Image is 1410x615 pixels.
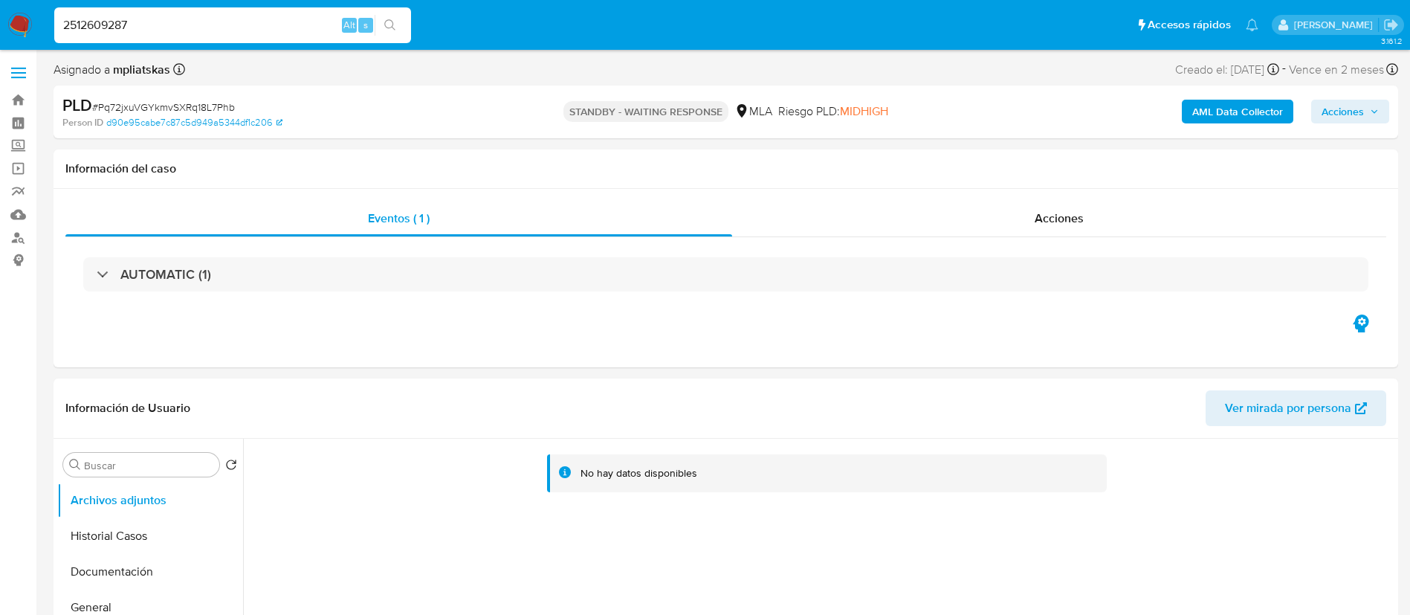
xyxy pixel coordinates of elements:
[563,101,728,122] p: STANDBY - WAITING RESPONSE
[92,100,235,115] span: # Pq72jxuVGYkmvSXRq18L7Phb
[84,459,213,472] input: Buscar
[1289,62,1384,78] span: Vence en 2 meses
[83,257,1368,292] div: AUTOMATIC (1)
[1182,100,1293,123] button: AML Data Collector
[1311,100,1389,123] button: Acciones
[734,103,772,120] div: MLA
[840,103,888,120] span: MIDHIGH
[1246,19,1258,31] a: Notificaciones
[581,466,697,480] div: No hay datos disponibles
[54,16,411,35] input: Buscar usuario o caso...
[69,459,81,471] button: Buscar
[225,459,237,475] button: Volver al orden por defecto
[1322,100,1364,123] span: Acciones
[110,61,170,78] b: mpliatskas
[57,483,243,518] button: Archivos adjuntos
[57,518,243,554] button: Historial Casos
[343,18,355,32] span: Alt
[1175,59,1279,80] div: Creado el: [DATE]
[368,210,430,227] span: Eventos ( 1 )
[1294,18,1378,32] p: micaela.pliatskas@mercadolibre.com
[1206,390,1386,426] button: Ver mirada por persona
[57,554,243,590] button: Documentación
[54,62,170,78] span: Asignado a
[375,15,405,36] button: search-icon
[65,161,1386,176] h1: Información del caso
[65,401,190,416] h1: Información de Usuario
[1035,210,1084,227] span: Acciones
[1192,100,1283,123] b: AML Data Collector
[778,103,888,120] span: Riesgo PLD:
[62,93,92,117] b: PLD
[1282,59,1286,80] span: -
[1148,17,1231,33] span: Accesos rápidos
[120,266,211,283] h3: AUTOMATIC (1)
[62,116,103,129] b: Person ID
[106,116,282,129] a: d90e95cabe7c87c5d949a5344df1c206
[363,18,368,32] span: s
[1383,17,1399,33] a: Salir
[1225,390,1351,426] span: Ver mirada por persona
